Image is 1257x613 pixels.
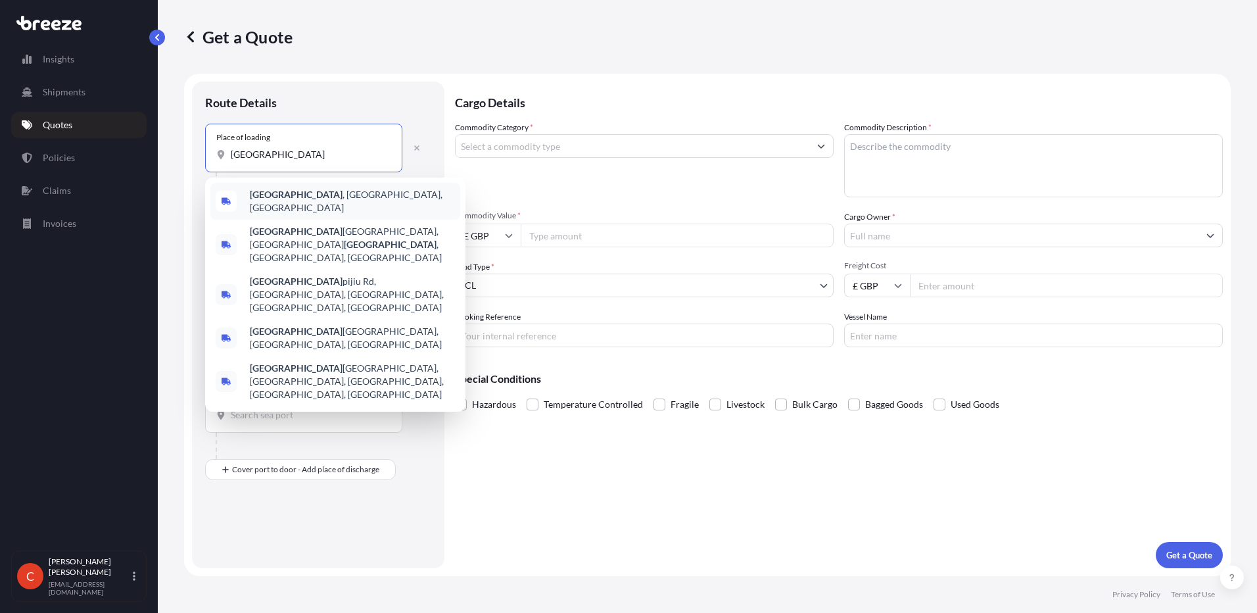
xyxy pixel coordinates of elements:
[250,362,455,401] span: [GEOGRAPHIC_DATA], [GEOGRAPHIC_DATA], [GEOGRAPHIC_DATA], [GEOGRAPHIC_DATA], [GEOGRAPHIC_DATA]
[455,310,521,324] label: Booking Reference
[250,325,455,351] span: [GEOGRAPHIC_DATA], [GEOGRAPHIC_DATA], [GEOGRAPHIC_DATA]
[231,408,386,422] input: Destination
[671,395,699,414] span: Fragile
[844,324,1223,347] input: Enter name
[845,224,1198,247] input: Full name
[910,274,1223,297] input: Enter amount
[250,188,455,214] span: , [GEOGRAPHIC_DATA], [GEOGRAPHIC_DATA]
[49,580,130,596] p: [EMAIL_ADDRESS][DOMAIN_NAME]
[49,556,130,577] p: [PERSON_NAME] [PERSON_NAME]
[455,324,834,347] input: Your internal reference
[43,151,75,164] p: Policies
[455,82,1223,121] p: Cargo Details
[250,275,455,314] span: pijiu Rd, [GEOGRAPHIC_DATA], [GEOGRAPHIC_DATA], [GEOGRAPHIC_DATA], [GEOGRAPHIC_DATA]
[844,210,895,224] label: Cargo Owner
[455,374,1223,384] p: Special Conditions
[43,118,72,132] p: Quotes
[250,189,343,200] b: [GEOGRAPHIC_DATA]
[184,26,293,47] p: Get a Quote
[1112,589,1160,600] p: Privacy Policy
[205,178,465,412] div: Show suggestions
[726,395,765,414] span: Livestock
[844,260,1223,271] span: Freight Cost
[232,463,379,476] span: Cover port to door - Add place of discharge
[455,260,494,274] span: Load Type
[865,395,923,414] span: Bagged Goods
[1171,589,1215,600] p: Terms of Use
[844,121,932,134] label: Commodity Description
[231,148,386,161] input: Place of loading
[43,53,74,66] p: Insights
[844,310,887,324] label: Vessel Name
[809,134,833,158] button: Show suggestions
[43,86,85,99] p: Shipments
[344,239,437,250] b: [GEOGRAPHIC_DATA]
[43,217,76,230] p: Invoices
[455,121,533,134] label: Commodity Category
[43,184,71,197] p: Claims
[250,326,343,337] b: [GEOGRAPHIC_DATA]
[455,210,834,221] span: Commodity Value
[1198,224,1222,247] button: Show suggestions
[250,276,343,287] b: [GEOGRAPHIC_DATA]
[951,395,999,414] span: Used Goods
[1166,549,1212,562] p: Get a Quote
[792,395,838,414] span: Bulk Cargo
[456,134,809,158] input: Select a commodity type
[521,224,834,247] input: Type amount
[205,95,277,110] p: Route Details
[250,226,343,237] b: [GEOGRAPHIC_DATA]
[461,279,476,292] span: LCL
[544,395,643,414] span: Temperature Controlled
[250,362,343,374] b: [GEOGRAPHIC_DATA]
[250,225,455,264] span: [GEOGRAPHIC_DATA], [GEOGRAPHIC_DATA] , [GEOGRAPHIC_DATA], [GEOGRAPHIC_DATA]
[216,132,270,143] div: Place of loading
[472,395,516,414] span: Hazardous
[26,570,34,583] span: C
